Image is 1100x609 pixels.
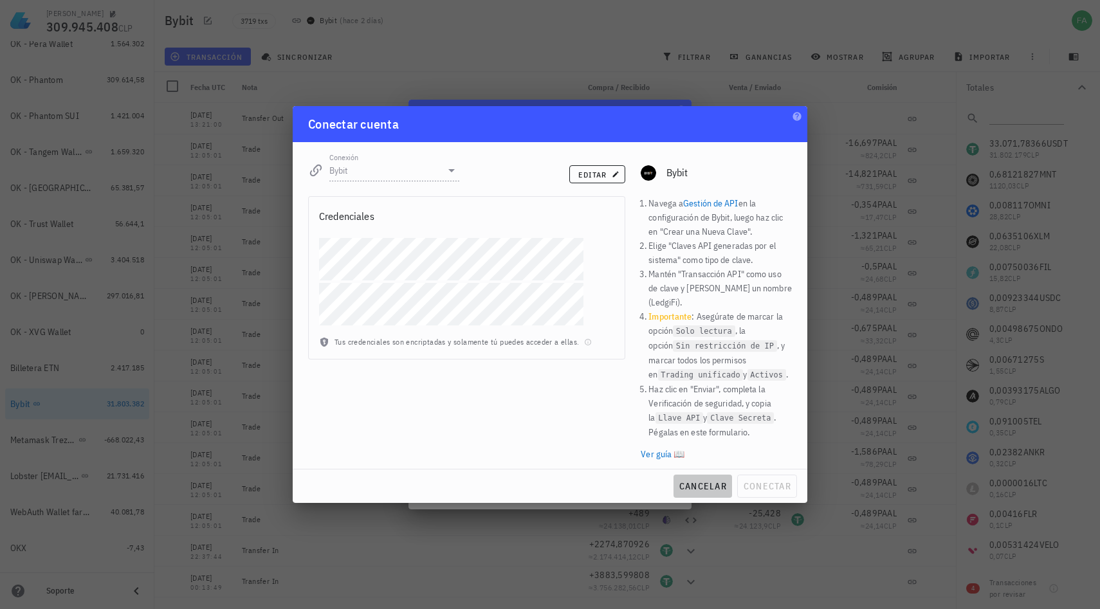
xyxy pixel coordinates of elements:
code: Solo lectura [673,325,735,338]
li: : Asegúrate de marcar la opción , la opción , y marcar todos los permisos en y . [648,309,792,382]
span: cancelar [679,480,727,492]
li: Elige "Claves API generadas por el sistema" como tipo de clave. [648,239,792,267]
code: Activos [747,369,786,381]
code: Trading unificado [658,369,744,381]
a: Ver guía 📖 [641,447,792,461]
div: Credenciales [319,207,374,225]
b: Importante [648,311,692,322]
a: Gestión de API [683,197,738,209]
div: Tus credenciales son encriptadas y solamente tú puedes acceder a ellas. [309,336,625,359]
div: Bybit [666,167,792,179]
code: Clave Secreta [707,412,774,424]
button: cancelar [674,475,732,498]
code: Sin restricción de IP [673,340,777,352]
li: Haz clic en "Enviar", completa la Verificación de seguridad, y copia la y . Pégalas en este formu... [648,382,792,439]
button: editar [569,165,625,183]
span: editar [578,170,617,179]
label: Conexión [329,152,358,162]
code: Llave API [655,412,704,424]
div: Conectar cuenta [308,114,399,134]
li: Navega a en la configuración de Bybit, luego haz clic en "Crear una Nueva Clave". [648,196,792,239]
li: Mantén "Transacción API" como uso de clave y [PERSON_NAME] un nombre (LedgiFi). [648,267,792,309]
